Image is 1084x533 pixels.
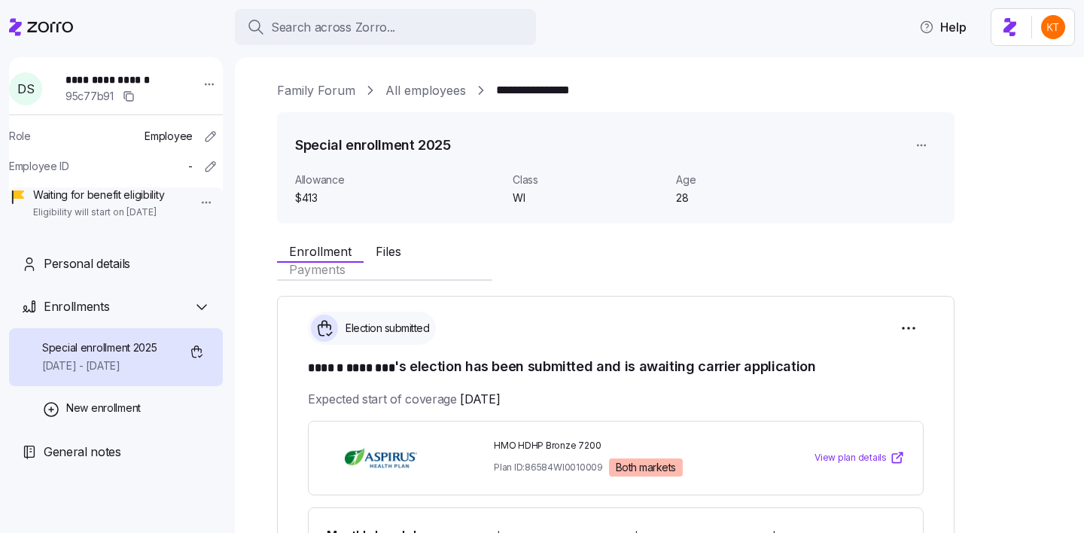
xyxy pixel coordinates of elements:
[42,358,157,373] span: [DATE] - [DATE]
[295,136,451,154] h1: Special enrollment 2025
[308,390,500,409] span: Expected start of coverage
[271,18,395,37] span: Search across Zorro...
[308,357,924,378] h1: 's election has been submitted and is awaiting carrier application
[9,129,31,144] span: Role
[494,440,757,452] span: HMO HDHP Bronze 7200
[188,159,193,174] span: -
[295,172,501,187] span: Allowance
[616,461,676,474] span: Both markets
[385,81,466,100] a: All employees
[815,451,887,465] span: View plan details
[919,18,967,36] span: Help
[327,440,435,475] img: Aspirus Health Plan
[277,81,355,100] a: Family Forum
[235,9,536,45] button: Search across Zorro...
[676,172,827,187] span: Age
[145,129,193,144] span: Employee
[676,190,827,206] span: 28
[815,450,905,465] a: View plan details
[33,187,164,203] span: Waiting for benefit eligibility
[289,263,346,276] span: Payments
[42,340,157,355] span: Special enrollment 2025
[44,254,130,273] span: Personal details
[494,461,603,474] span: Plan ID: 86584WI0010009
[907,12,979,42] button: Help
[1041,15,1065,39] img: aad2ddc74cf02b1998d54877cdc71599
[513,190,664,206] span: WI
[44,443,121,461] span: General notes
[44,297,109,316] span: Enrollments
[289,245,352,257] span: Enrollment
[376,245,401,257] span: Files
[341,321,429,336] span: Election submitted
[17,83,34,95] span: D S
[513,172,664,187] span: Class
[65,89,114,104] span: 95c77b91
[9,159,69,174] span: Employee ID
[295,190,501,206] span: $413
[460,390,500,409] span: [DATE]
[66,401,141,416] span: New enrollment
[33,206,164,219] span: Eligibility will start on [DATE]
